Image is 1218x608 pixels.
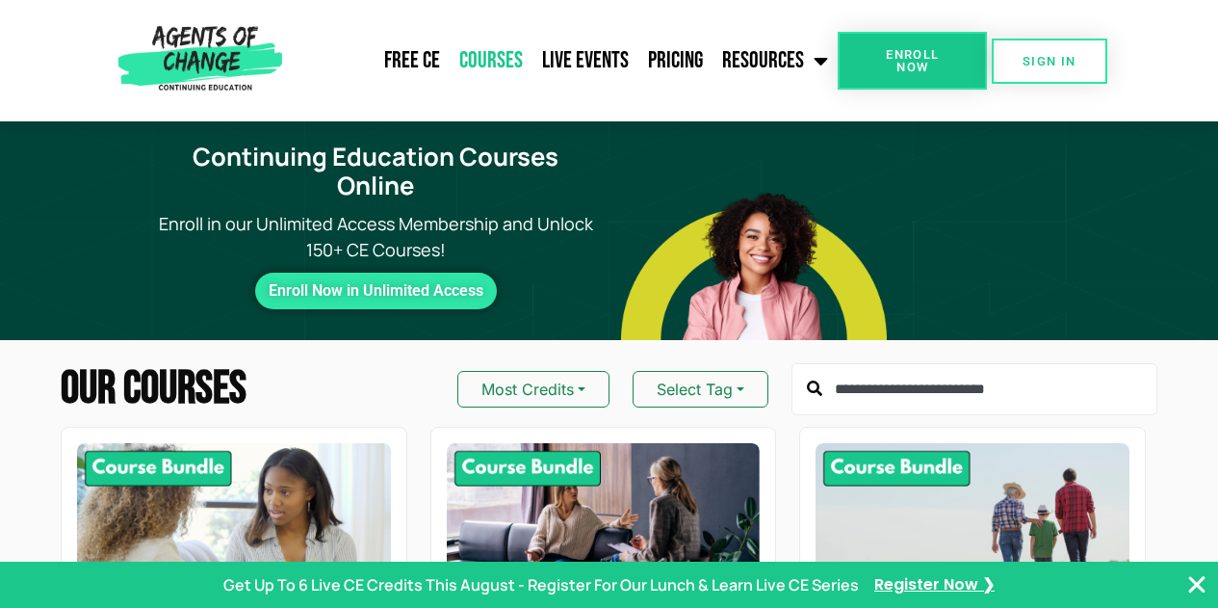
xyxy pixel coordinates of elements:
[1185,573,1208,596] button: Close Banner
[290,37,838,85] nav: Menu
[638,37,713,85] a: Pricing
[874,574,995,595] a: Register Now ❯
[838,32,987,90] a: Enroll Now
[868,48,956,73] span: Enroll Now
[713,37,838,85] a: Resources
[457,371,609,408] button: Most Credits
[154,143,597,201] h1: Continuing Education Courses Online
[61,366,246,412] h2: Our Courses
[255,273,497,309] a: Enroll Now in Unlimited Access
[450,37,532,85] a: Courses
[269,286,483,296] span: Enroll Now in Unlimited Access
[1023,55,1076,67] span: SIGN IN
[375,37,450,85] a: Free CE
[143,211,609,263] p: Enroll in our Unlimited Access Membership and Unlock 150+ CE Courses!
[532,37,638,85] a: Live Events
[633,371,768,408] button: Select Tag
[992,39,1107,84] a: SIGN IN
[223,573,859,596] p: Get Up To 6 Live CE Credits This August - Register For Our Lunch & Learn Live CE Series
